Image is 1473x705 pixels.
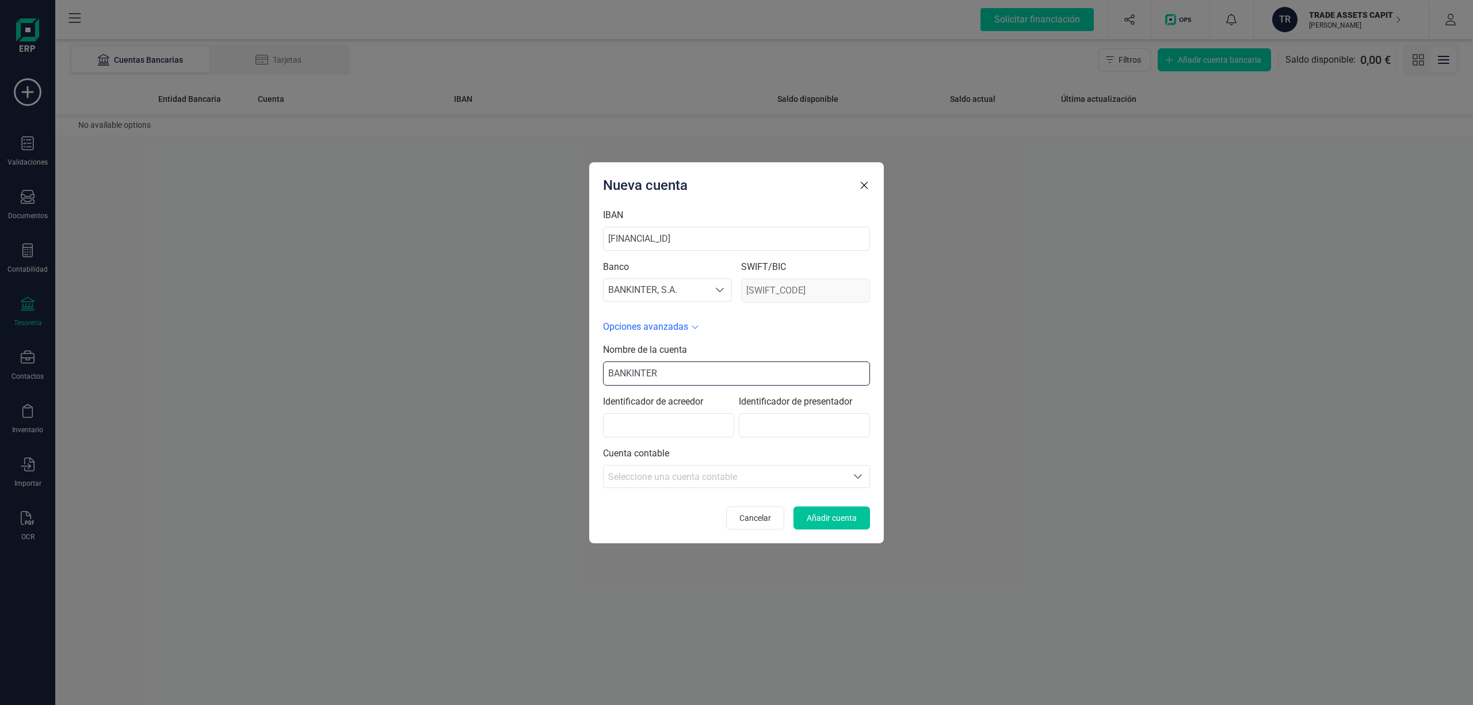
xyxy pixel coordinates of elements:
[603,320,688,334] span: Opciones avanzadas
[603,208,623,222] label: IBAN
[604,279,708,302] span: BANKINTER, S.A.
[603,395,734,409] span: Identificador de acreedor
[708,281,731,299] div: Seleccione al contacto
[603,343,870,357] span: Nombre de la cuenta
[846,466,869,487] div: Seleccione una cuenta
[739,395,870,409] span: Identificador de presentador
[807,512,857,524] span: Añadir cuenta
[741,260,786,274] label: SWIFT/BIC
[726,506,784,529] button: Cancelar
[793,506,870,529] button: Añadir cuenta
[608,471,737,482] span: Seleccione una cuenta contable
[739,512,771,524] span: Cancelar
[603,176,688,195] p: Nueva cuenta
[603,227,870,251] input: Escriba el IBAN
[603,260,629,274] label: Banco
[603,447,669,460] label: Cuenta contable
